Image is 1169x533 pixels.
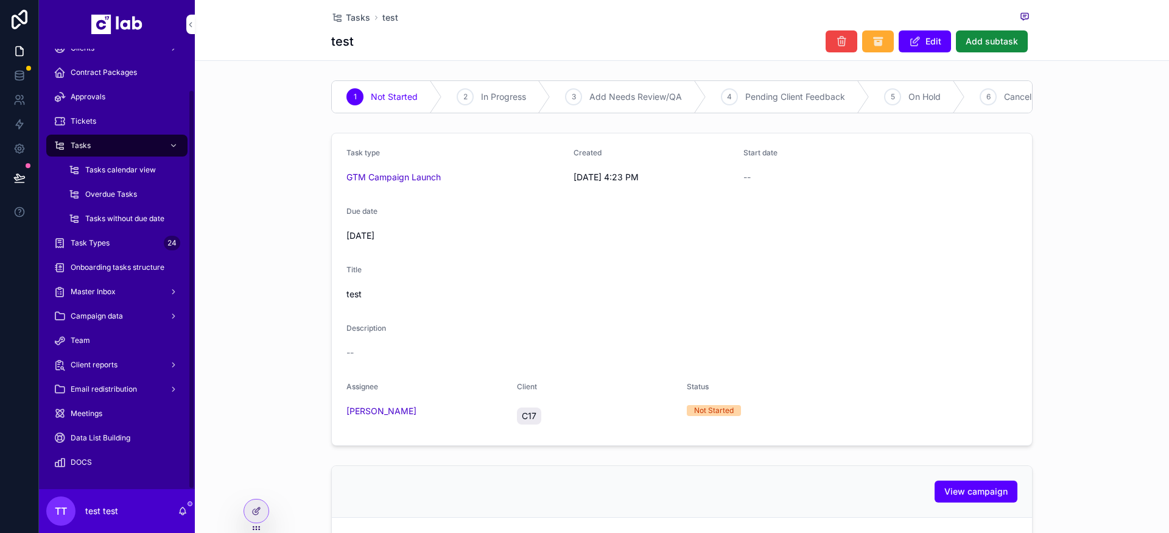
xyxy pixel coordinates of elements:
a: Meetings [46,403,188,425]
span: tt [55,504,67,518]
a: Tasks [46,135,188,157]
a: Data List Building [46,427,188,449]
a: Overdue Tasks [61,183,188,205]
div: Not Started [694,405,734,416]
a: GTM Campaign Launch [346,171,441,183]
span: Pending Client Feedback [745,91,845,103]
span: 1 [354,92,357,102]
span: Data List Building [71,433,130,443]
span: 4 [727,92,732,102]
span: Tasks calendar view [85,165,156,175]
span: Created [574,148,602,157]
span: Edit [925,35,941,48]
span: Status [687,382,709,391]
a: test [382,12,398,24]
span: Meetings [71,409,102,418]
a: Tasks without due date [61,208,188,230]
span: Onboarding tasks structure [71,263,164,272]
span: Description [346,323,386,333]
span: 5 [891,92,895,102]
a: DOCS [46,451,188,473]
a: Onboarding tasks structure [46,256,188,278]
span: [DATE] [346,230,564,242]
span: Overdue Tasks [85,189,137,199]
span: Not Started [371,91,418,103]
span: Start date [743,148,778,157]
a: Email redistribution [46,378,188,400]
span: Task Types [71,238,110,248]
h1: test [331,33,354,50]
span: 3 [572,92,576,102]
span: DOCS [71,457,92,467]
a: Tickets [46,110,188,132]
button: Edit [899,30,951,52]
a: Client reports [46,354,188,376]
a: Tasks calendar view [61,159,188,181]
span: On Hold [908,91,941,103]
button: Add subtask [956,30,1028,52]
span: Client reports [71,360,118,370]
span: View campaign [944,485,1008,498]
span: Tickets [71,116,96,126]
span: -- [743,171,751,183]
a: Master Inbox [46,281,188,303]
span: Contract Packages [71,68,137,77]
span: Cancelled [1004,91,1044,103]
span: [DATE] 4:23 PM [574,171,734,183]
a: Team [46,330,188,351]
div: scrollable content [39,49,195,489]
span: -- [346,347,354,359]
span: Campaign data [71,311,123,321]
span: Tasks without due date [85,214,164,224]
span: test [346,288,1017,300]
span: Due date [346,206,377,216]
span: Add subtask [966,35,1018,48]
span: Tasks [71,141,91,150]
div: 24 [164,236,180,250]
a: Contract Packages [46,62,188,83]
span: C17 [522,410,536,422]
span: Assignee [346,382,378,391]
img: App logo [91,15,142,34]
a: Task Types24 [46,232,188,254]
a: [PERSON_NAME] [346,405,416,417]
span: Task type [346,148,380,157]
span: 6 [986,92,991,102]
a: Approvals [46,86,188,108]
span: Add Needs Review/QA [589,91,682,103]
span: Tasks [346,12,370,24]
p: test test [85,505,118,517]
span: 2 [463,92,468,102]
span: Master Inbox [71,287,116,297]
a: Tasks [331,12,370,24]
span: In Progress [481,91,526,103]
a: Campaign data [46,305,188,327]
span: Client [517,382,537,391]
span: Approvals [71,92,105,102]
span: Email redistribution [71,384,137,394]
span: Team [71,336,90,345]
button: View campaign [935,481,1017,503]
span: Title [346,265,362,274]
